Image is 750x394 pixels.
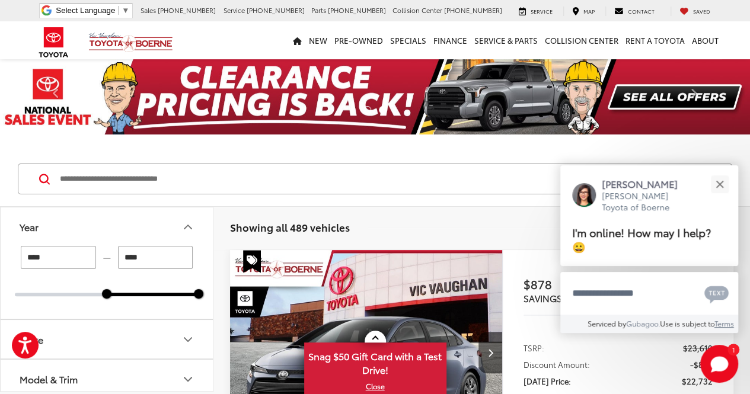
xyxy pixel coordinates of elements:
[732,347,735,352] span: 1
[693,7,710,15] span: Saved
[20,221,39,232] div: Year
[118,246,193,269] input: maximum
[243,250,261,273] span: Special
[701,280,732,306] button: Chat with SMS
[100,253,114,263] span: —
[311,5,326,15] span: Parts
[658,164,711,194] button: Search
[682,375,713,387] span: $22,732
[628,7,655,15] span: Contact
[660,318,714,328] span: Use is subject to
[141,5,156,15] span: Sales
[305,21,331,59] a: New
[524,292,562,305] span: SAVINGS
[1,207,214,246] button: YearYear
[583,7,595,15] span: Map
[700,345,738,383] svg: Start Chat
[707,171,732,197] button: Close
[59,165,658,193] input: Search by Make, Model, or Keyword
[510,7,561,16] a: Service
[181,372,195,386] div: Model & Trim
[224,5,245,15] span: Service
[88,32,173,53] img: Vic Vaughan Toyota of Boerne
[230,220,350,234] span: Showing all 489 vehicles
[688,21,722,59] a: About
[328,5,386,15] span: [PHONE_NUMBER]
[605,7,663,16] a: Contact
[289,21,305,59] a: Home
[700,345,738,383] button: Toggle Chat Window
[690,358,713,370] span: -$878
[444,5,502,15] span: [PHONE_NUMBER]
[21,246,96,269] input: minimum
[331,21,387,59] a: Pre-Owned
[118,6,119,15] span: ​
[572,224,711,254] span: I'm online! How may I help? 😀
[181,332,195,347] div: Make
[563,7,604,16] a: Map
[704,284,729,303] svg: Text
[626,318,660,328] a: Gubagoo.
[560,165,738,333] div: Close[PERSON_NAME][PERSON_NAME] Toyota of BoerneI'm online! How may I help? 😀Type your messageCha...
[524,358,590,370] span: Discount Amount:
[305,344,445,380] span: Snag $50 Gift Card with a Test Drive!
[31,23,76,62] img: Toyota
[20,373,78,385] div: Model & Trim
[122,6,129,15] span: ▼
[158,5,216,15] span: [PHONE_NUMBER]
[683,342,713,354] span: $23,610
[588,318,626,328] span: Serviced by
[387,21,430,59] a: Specials
[181,220,195,234] div: Year
[560,272,738,315] textarea: Type your message
[531,7,553,15] span: Service
[247,5,305,15] span: [PHONE_NUMBER]
[471,21,541,59] a: Service & Parts: Opens in a new tab
[524,342,544,354] span: TSRP:
[1,320,214,358] button: MakeMake
[541,21,622,59] a: Collision Center
[602,190,690,213] p: [PERSON_NAME] Toyota of Boerne
[524,375,571,387] span: [DATE] Price:
[478,332,502,373] button: Next image
[56,6,129,15] a: Select Language​
[602,177,690,190] p: [PERSON_NAME]
[714,318,734,328] a: Terms
[622,21,688,59] a: Rent a Toyota
[430,21,471,59] a: Finance
[524,275,618,293] span: $878
[671,7,719,16] a: My Saved Vehicles
[56,6,115,15] span: Select Language
[392,5,442,15] span: Collision Center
